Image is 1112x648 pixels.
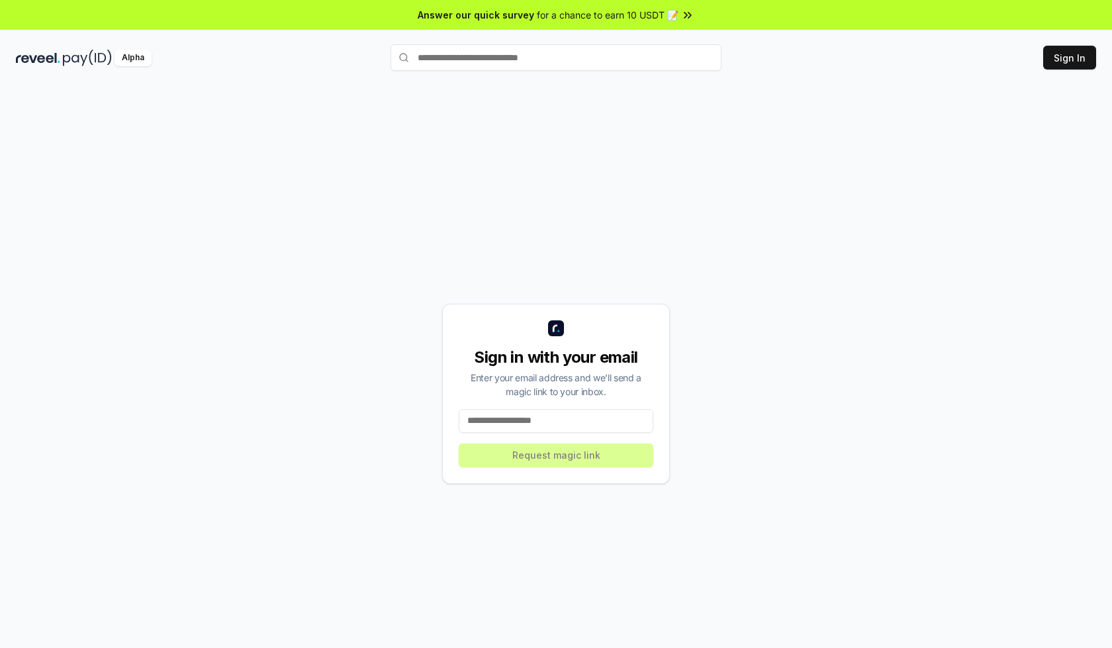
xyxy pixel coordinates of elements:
[459,347,653,368] div: Sign in with your email
[537,8,678,22] span: for a chance to earn 10 USDT 📝
[459,371,653,398] div: Enter your email address and we’ll send a magic link to your inbox.
[115,50,152,66] div: Alpha
[1043,46,1096,69] button: Sign In
[548,320,564,336] img: logo_small
[16,50,60,66] img: reveel_dark
[418,8,534,22] span: Answer our quick survey
[63,50,112,66] img: pay_id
